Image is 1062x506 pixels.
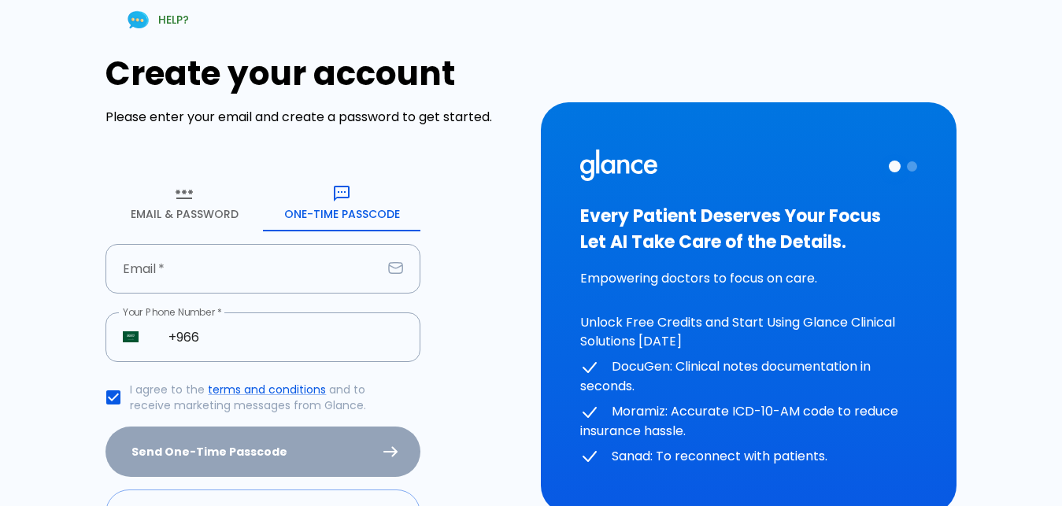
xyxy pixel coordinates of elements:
[117,323,145,351] button: Select country
[580,402,917,441] p: Moramiz: Accurate ICD-10-AM code to reduce insurance hassle.
[580,447,917,467] p: Sanad: To reconnect with patients.
[580,313,917,351] p: Unlock Free Credits and Start Using Glance Clinical Solutions [DATE]
[123,331,139,342] img: unknown
[208,382,326,397] a: terms and conditions
[580,269,917,288] p: Empowering doctors to focus on care.
[263,175,420,231] button: One-Time Passcode
[105,175,263,231] button: Email & Password
[130,382,408,413] p: I agree to the and to receive marketing messages from Glance.
[105,108,521,127] p: Please enter your email and create a password to get started.
[580,203,917,255] h3: Every Patient Deserves Your Focus Let AI Take Care of the Details.
[580,357,917,396] p: DocuGen: Clinical notes documentation in seconds.
[124,6,152,34] img: Chat Support
[105,54,521,93] h1: Create your account
[105,244,382,294] input: your.email@example.com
